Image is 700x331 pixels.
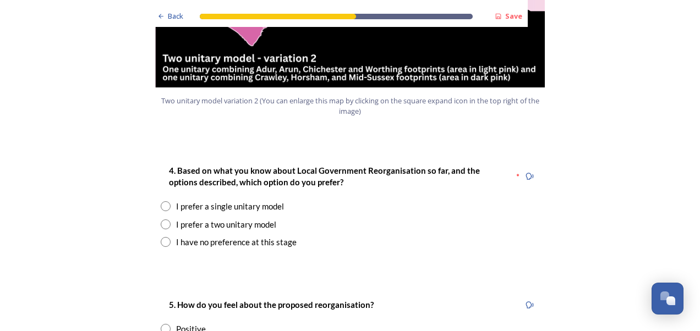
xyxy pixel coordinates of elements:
[176,236,297,249] div: I have no preference at this stage
[505,11,522,21] strong: Save
[176,218,276,231] div: I prefer a two unitary model
[169,300,374,310] strong: 5. How do you feel about the proposed reorganisation?
[168,11,183,21] span: Back
[169,165,482,187] strong: 4. Based on what you know about Local Government Reorganisation so far, and the options described...
[176,200,284,213] div: I prefer a single unitary model
[160,96,540,117] span: Two unitary model variation 2 (You can enlarge this map by clicking on the square expand icon in ...
[652,283,683,315] button: Open Chat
